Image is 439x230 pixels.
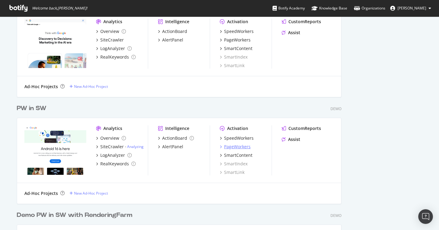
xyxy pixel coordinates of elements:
[312,5,347,11] div: Knowledge Base
[100,54,129,60] div: RealKeywords
[220,169,244,175] a: SmartLink
[100,135,119,141] div: Overview
[330,106,341,111] div: Demo
[158,28,187,34] a: ActionBoard
[220,28,254,34] a: SpeedWorkers
[96,135,126,141] a: Overview
[165,125,189,131] div: Intelligence
[288,125,321,131] div: CustomReports
[288,19,321,25] div: CustomReports
[224,28,254,34] div: SpeedWorkers
[398,5,426,11] span: Pierre Paqueton
[282,136,300,142] a: Assist
[162,37,183,43] div: AlertPanel
[100,144,124,150] div: SiteCrawler
[227,125,248,131] div: Activation
[224,135,254,141] div: SpeedWorkers
[96,161,136,167] a: RealKeywords
[224,45,252,52] div: SmartContent
[96,54,136,60] a: RealKeywords
[103,125,122,131] div: Analytics
[162,135,187,141] div: ActionBoard
[282,30,300,36] a: Assist
[158,135,194,141] a: ActionBoard
[158,37,183,43] a: AlertPanel
[96,45,132,52] a: LogAnalyzer
[288,136,300,142] div: Assist
[17,211,135,220] a: Demo PW in SW with RenderingFarm
[224,37,251,43] div: PageWorkers
[220,45,252,52] a: SmartContent
[74,191,108,196] div: New Ad-Hoc Project
[103,19,122,25] div: Analytics
[96,144,144,150] a: SiteCrawler- Analyzing
[418,209,433,224] div: Open Intercom Messenger
[74,84,108,89] div: New Ad-Hoc Project
[224,152,252,158] div: SmartContent
[354,5,385,11] div: Organizations
[24,190,58,196] div: Ad-Hoc Projects
[17,211,132,220] div: Demo PW in SW with RenderingFarm
[220,152,252,158] a: SmartContent
[158,144,183,150] a: AlertPanel
[24,19,86,68] img: Demo PW api mode in SW
[32,6,87,11] span: Welcome back, [PERSON_NAME] !
[125,144,144,149] div: -
[220,144,251,150] a: PageWorkers
[220,37,251,43] a: PageWorkers
[17,104,49,113] a: PW in SW
[220,161,248,167] a: SmartIndex
[100,45,125,52] div: LogAnalyzer
[162,28,187,34] div: ActionBoard
[96,28,126,34] a: Overview
[220,63,244,69] a: SmartLink
[17,104,46,113] div: PW in SW
[282,19,321,25] a: CustomReports
[227,19,248,25] div: Activation
[330,213,341,218] div: Demo
[24,125,86,175] img: PW in SW
[224,144,251,150] div: PageWorkers
[100,152,125,158] div: LogAnalyzer
[100,28,119,34] div: Overview
[220,135,254,141] a: SpeedWorkers
[220,54,248,60] a: SmartIndex
[100,161,129,167] div: RealKeywords
[385,3,436,13] button: [PERSON_NAME]
[96,152,132,158] a: LogAnalyzer
[288,30,300,36] div: Assist
[165,19,189,25] div: Intelligence
[24,84,58,90] div: Ad-Hoc Projects
[162,144,183,150] div: AlertPanel
[282,125,321,131] a: CustomReports
[273,5,305,11] div: Botify Academy
[100,37,124,43] div: SiteCrawler
[127,144,144,149] a: Analyzing
[70,191,108,196] a: New Ad-Hoc Project
[70,84,108,89] a: New Ad-Hoc Project
[96,37,124,43] a: SiteCrawler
